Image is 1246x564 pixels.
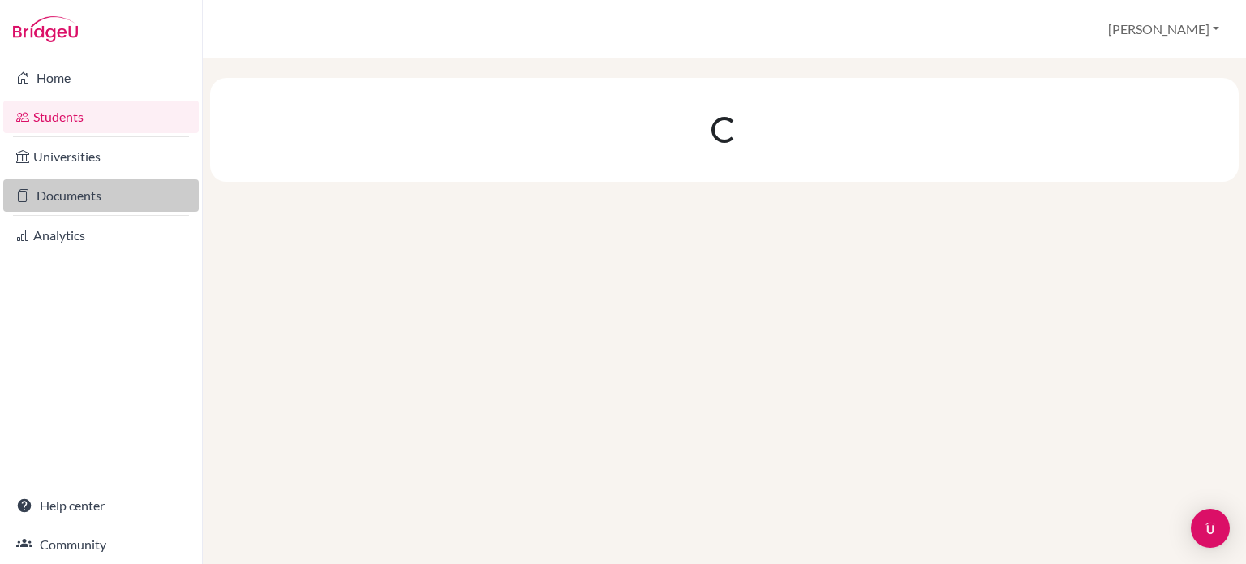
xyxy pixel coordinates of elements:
[3,62,199,94] a: Home
[1101,14,1227,45] button: [PERSON_NAME]
[3,140,199,173] a: Universities
[3,489,199,522] a: Help center
[3,528,199,561] a: Community
[3,101,199,133] a: Students
[1191,509,1230,548] div: Open Intercom Messenger
[3,179,199,212] a: Documents
[3,219,199,252] a: Analytics
[13,16,78,42] img: Bridge-U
